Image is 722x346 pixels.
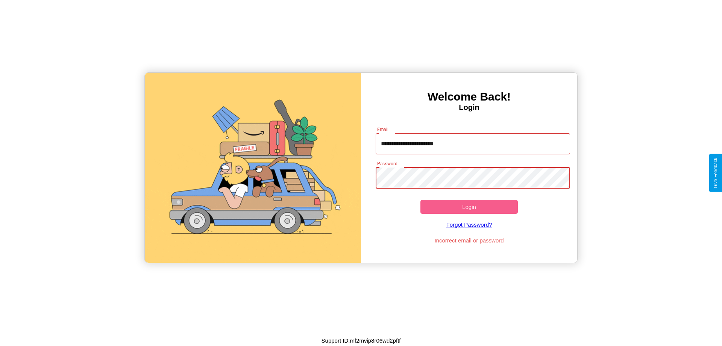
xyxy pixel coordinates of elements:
[420,200,518,214] button: Login
[361,103,577,112] h4: Login
[372,214,567,235] a: Forgot Password?
[377,160,397,167] label: Password
[377,126,389,133] label: Email
[713,158,718,188] div: Give Feedback
[145,73,361,263] img: gif
[372,235,567,245] p: Incorrect email or password
[361,90,577,103] h3: Welcome Back!
[322,335,401,346] p: Support ID: mf2mvip8r06wd2pftf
